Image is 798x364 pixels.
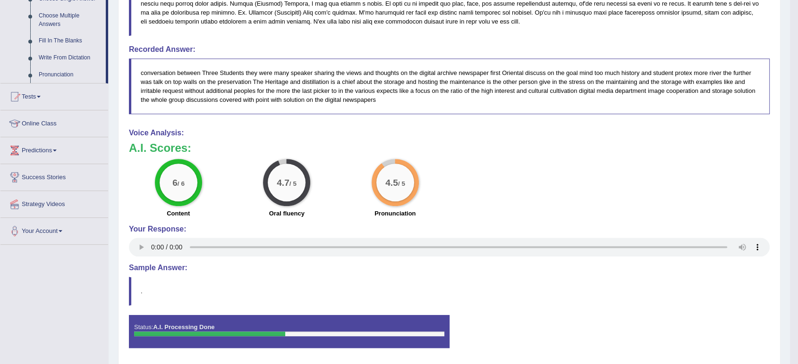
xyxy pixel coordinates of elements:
[178,180,185,187] small: / 6
[34,8,106,33] a: Choose Multiple Answers
[167,209,190,218] label: Content
[129,315,450,348] div: Status:
[129,58,770,114] blockquote: conversation between Three Students they were many speaker sharing the views and thoughts on the ...
[129,225,770,233] h4: Your Response:
[0,191,108,215] a: Strategy Videos
[129,277,770,306] blockquote: .
[374,209,416,218] label: Pronunciation
[0,218,108,241] a: Your Account
[129,264,770,272] h4: Sample Answer:
[0,164,108,188] a: Success Stories
[385,177,398,188] big: 4.5
[0,110,108,134] a: Online Class
[277,177,289,188] big: 4.7
[0,83,108,107] a: Tests
[269,209,305,218] label: Oral fluency
[129,141,191,154] b: A.I. Scores:
[129,129,770,137] h4: Voice Analysis:
[289,180,297,187] small: / 5
[129,45,770,54] h4: Recorded Answer:
[34,33,106,50] a: Fill In The Blanks
[34,50,106,66] a: Write From Dictation
[0,137,108,161] a: Predictions
[34,66,106,83] a: Pronunciation
[172,177,178,188] big: 6
[398,180,405,187] small: / 5
[153,323,214,331] strong: A.I. Processing Done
